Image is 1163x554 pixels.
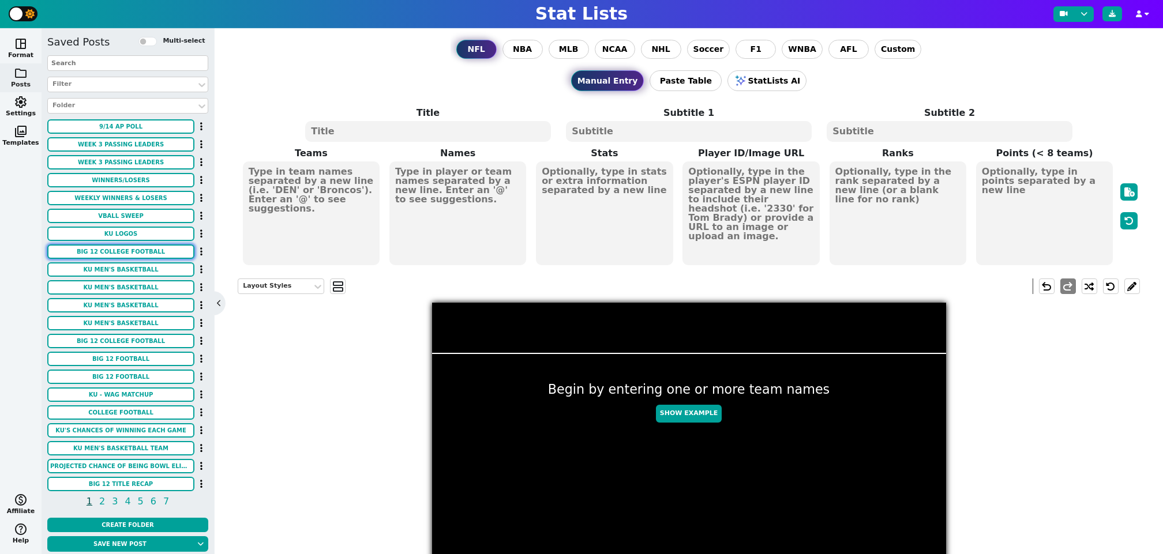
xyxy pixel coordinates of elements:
button: KU MEN'S BASKETBALL [47,262,194,277]
button: Manual Entry [571,70,644,91]
button: BIG 12 COLLEGE FOOTBALL [47,244,194,259]
button: undo [1039,278,1055,294]
span: 3 [110,494,119,508]
button: 9/14 AP POLL [47,119,194,134]
button: VBALL SWEEP [47,209,194,223]
span: Custom [881,43,915,55]
span: 4 [123,494,132,508]
span: 1 [85,494,94,508]
span: undo [1040,280,1053,293]
span: settings [14,95,28,109]
label: Subtitle 2 [819,106,1080,120]
button: KU'S CHANCES OF WINNING EACH GAME [47,423,194,438]
button: Show Example [656,405,722,423]
button: StatLists AI [727,70,806,91]
label: Names [385,146,531,160]
button: KU MEN'S BASKETBALL [47,316,194,330]
span: F1 [751,43,761,55]
button: KU MEN'S BASKETBALL [47,280,194,295]
span: help [14,522,28,536]
span: MLB [559,43,579,55]
span: redo [1061,280,1075,293]
label: Points (< 8 teams) [971,146,1117,160]
button: COLLEGE FOOTBALL [47,405,194,420]
label: Subtitle 1 [558,106,819,120]
button: BIG 12 COLLEGE FOOTBALL [47,334,194,348]
button: KU LOGOS [47,227,194,241]
span: Soccer [693,43,724,55]
span: photo_library [14,125,28,138]
label: Player ID/Image URL [678,146,824,160]
div: Layout Styles [243,281,307,291]
button: KU MEN'S BASKETBALL TEAM [47,441,194,455]
button: Create Folder [47,518,208,532]
button: WEEKLY WINNERS & LOSERS [47,191,194,205]
button: WEEK 3 PASSING LEADERS [47,137,194,152]
button: KU - WAG Matchup [47,387,194,402]
button: WINNERS/LOSERS [47,173,194,187]
button: KU MEN'S BASKETBALL [47,298,194,312]
label: Teams [238,146,384,160]
span: NHL [651,43,670,55]
span: WNBA [788,43,816,55]
input: Search [47,55,208,71]
label: Ranks [824,146,971,160]
h5: Saved Posts [47,36,110,48]
span: NFL [467,43,485,55]
button: PROJECTED CHANCE OF BEING BOWL ELIGIBLE [47,459,194,473]
span: 2 [97,494,107,508]
button: Save new post [47,536,193,552]
span: NCAA [602,43,628,55]
span: 5 [136,494,145,508]
span: folder [14,66,28,80]
span: AFL [840,43,857,55]
label: Stats [531,146,678,160]
span: 7 [162,494,171,508]
span: NBA [513,43,532,55]
h1: Stat Lists [535,3,628,24]
button: redo [1060,278,1076,294]
span: 6 [149,494,158,508]
button: BIG 12 FOOTBALL [47,370,194,384]
span: space_dashboard [14,37,28,51]
div: Begin by entering one or more team names [432,380,946,428]
button: BIG 12 FOOTBALL [47,352,194,366]
label: Multi-select [163,36,205,46]
label: Title [298,106,558,120]
button: Paste Table [650,70,722,91]
span: monetization_on [14,493,28,507]
button: BIG 12 TITLE RECAP [47,477,194,491]
button: WEEK 3 PASSING LEADERS [47,155,194,169]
